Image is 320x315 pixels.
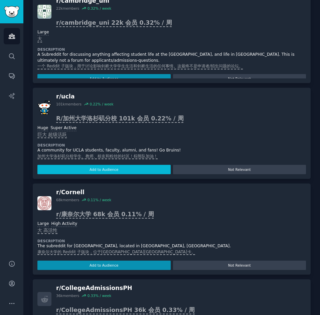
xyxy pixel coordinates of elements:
[37,132,67,137] font: 巨大 超级活跃
[56,284,195,292] div: r/ CollegeAdmissionsPH
[37,47,306,52] dt: Description
[56,188,154,197] div: r/ Cornell
[173,261,306,270] button: Not Relevant
[37,147,306,159] p: A community for UCLA students, faculty, alumni, and fans! Go Bruins!
[37,165,171,174] button: Add to Audience
[37,52,306,69] p: A Subreddit for discussing anything affecting student life at the [GEOGRAPHIC_DATA], and life in ...
[56,19,172,26] font: r/cambridge_uni 22k 会员 0.32% / 周
[56,307,195,313] font: r/CollegeAdmissionsPH 36k 会员 0.33% / 周
[37,261,171,270] button: Add to Audience
[88,293,111,298] div: 0.33 % / week
[56,211,154,218] font: r/康奈尔大学 68k 会员 0.11% / 周
[90,102,113,106] div: 0.22 % / week
[37,64,243,68] font: 一个 Reddit 子版块，用于讨论影响剑桥大学学生生活和剑桥生活的任何事情。这最终不是申请者/招生问题的论坛。
[37,250,195,254] font: 康奈尔大学的 Reddit 子版块，位于[GEOGRAPHIC_DATA][GEOGRAPHIC_DATA]卡。
[56,115,184,122] font: R/加州大学洛杉矶分校 101k 会员 0.22% / 周
[50,125,76,131] div: Super Active
[37,239,306,243] dt: Description
[37,74,171,83] button: Add to Audience
[37,221,49,227] div: Large
[56,198,79,202] div: 68k members
[56,293,79,298] div: 36k members
[37,243,306,255] p: The subreddit for [GEOGRAPHIC_DATA], located in [GEOGRAPHIC_DATA], [GEOGRAPHIC_DATA].
[37,125,48,131] div: Huge
[56,102,82,106] div: 101k members
[37,29,49,36] div: Large
[37,196,51,210] img: Cornell
[56,92,184,101] div: r/ ucla
[173,74,306,83] button: Not Relevant
[88,6,111,11] div: 0.32 % / week
[173,165,306,174] button: Not Relevant
[4,6,19,18] img: GummySearch logo
[56,6,79,11] div: 22k members
[37,36,42,41] font: 大
[88,198,111,202] div: 0.11 % / week
[37,228,57,233] font: 大 高活性
[37,5,51,19] img: cambridge_uni
[51,221,77,227] div: High Activity
[37,100,51,114] img: ucla
[37,143,306,147] dt: Description
[37,154,158,159] font: 加州大学洛杉矶分校学生、教师、校友和粉丝的社区！棕熊队加油！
